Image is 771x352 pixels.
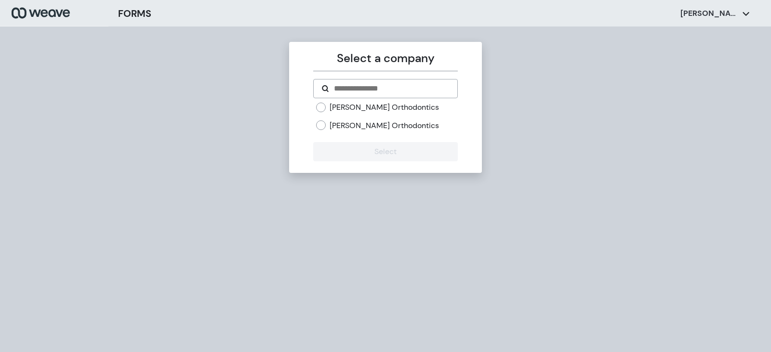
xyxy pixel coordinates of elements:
input: Search [333,83,449,94]
label: [PERSON_NAME] Orthodontics [330,102,439,113]
h3: FORMS [118,6,151,21]
p: [PERSON_NAME] [680,8,738,19]
label: [PERSON_NAME] Orthodontics [330,120,439,131]
button: Select [313,142,457,161]
p: Select a company [313,50,457,67]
